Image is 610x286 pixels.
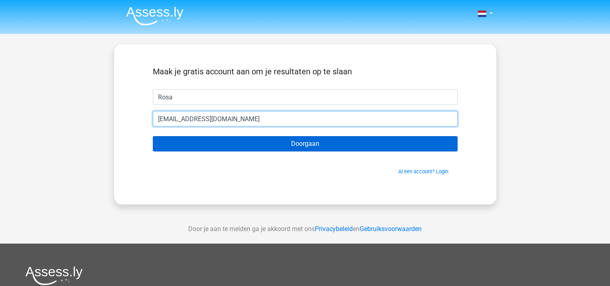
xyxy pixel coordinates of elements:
img: Assessly logo [25,266,83,285]
a: Privacybeleid [315,225,353,233]
input: Voornaam [153,89,458,105]
input: Email [153,111,458,126]
h5: Maak je gratis account aan om je resultaten op te slaan [153,67,458,76]
img: Assessly [126,6,183,25]
input: Doorgaan [153,136,458,151]
a: Gebruiksvoorwaarden [360,225,422,233]
a: Al een account? Login [398,168,448,175]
